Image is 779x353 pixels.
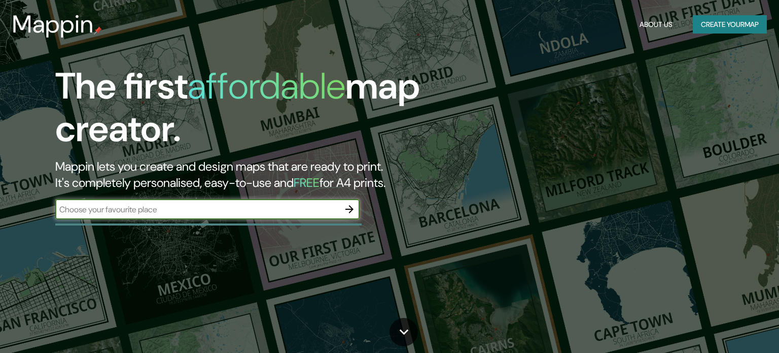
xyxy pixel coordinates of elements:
h1: The first map creator. [55,65,445,158]
h5: FREE [294,175,320,190]
h2: Mappin lets you create and design maps that are ready to print. It's completely personalised, eas... [55,158,445,191]
img: mappin-pin [94,26,102,35]
iframe: Help widget launcher [689,313,768,342]
h3: Mappin [12,10,94,39]
input: Choose your favourite place [55,204,339,215]
button: About Us [635,15,677,34]
h1: affordable [188,62,345,110]
button: Create yourmap [693,15,767,34]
